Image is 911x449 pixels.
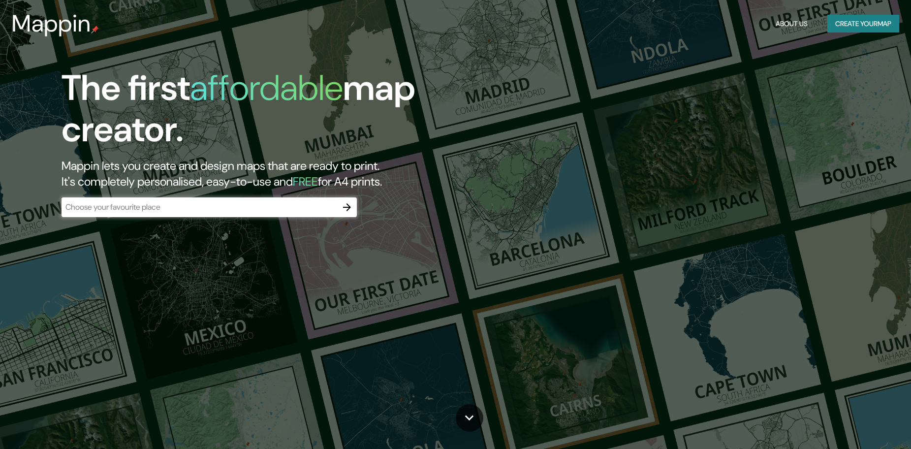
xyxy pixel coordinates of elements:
h5: FREE [293,174,318,189]
h3: Mappin [12,10,91,37]
h1: The first map creator. [62,67,517,158]
h2: Mappin lets you create and design maps that are ready to print. It's completely personalised, eas... [62,158,517,190]
input: Choose your favourite place [62,201,337,213]
button: Create yourmap [827,15,899,33]
img: mappin-pin [91,26,99,33]
h1: affordable [190,65,343,111]
button: About Us [772,15,812,33]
